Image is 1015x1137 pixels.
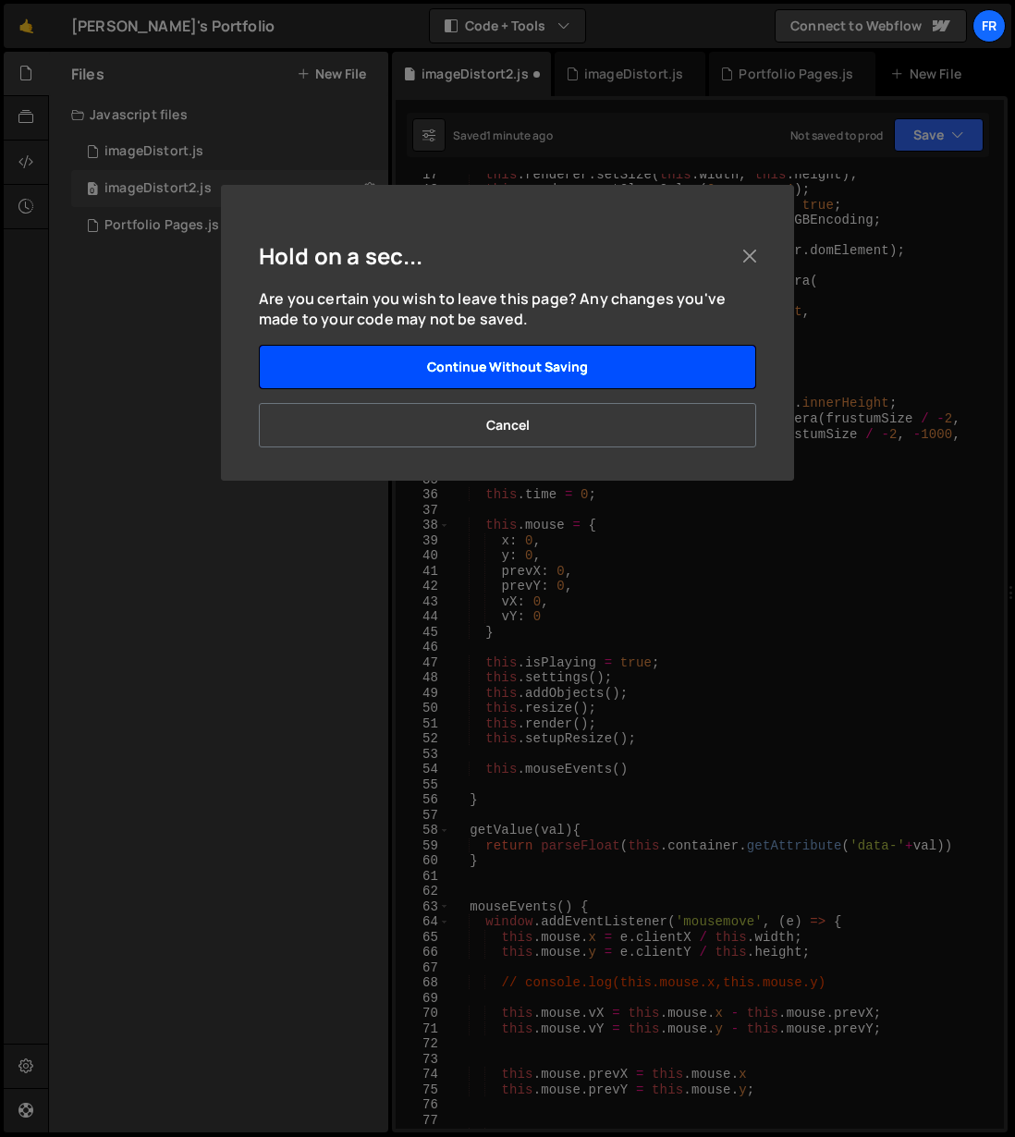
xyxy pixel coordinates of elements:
[259,288,756,330] p: Are you certain you wish to leave this page? Any changes you've made to your code may not be saved.
[259,241,423,270] h5: Hold on a sec...
[259,403,756,447] button: Cancel
[259,345,756,389] button: Continue without saving
[972,9,1006,43] a: Fr
[736,242,764,270] button: Close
